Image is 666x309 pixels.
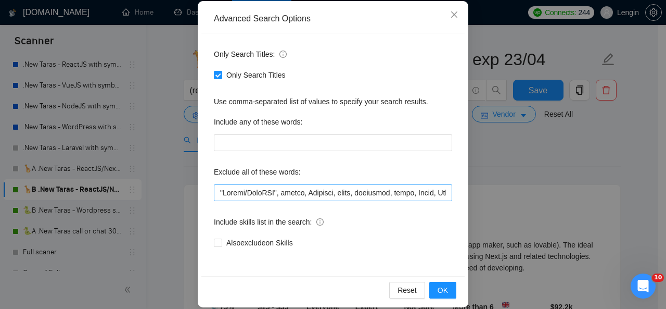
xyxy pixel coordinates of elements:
[450,10,458,19] span: close
[631,274,656,299] iframe: Intercom live chat
[440,1,468,29] button: Close
[316,218,324,226] span: info-circle
[279,51,287,58] span: info-circle
[429,282,456,299] button: OK
[214,48,287,60] span: Only Search Titles:
[214,96,452,107] div: Use comma-separated list of values to specify your search results.
[222,237,297,249] span: Also exclude on Skills
[214,13,452,24] div: Advanced Search Options
[398,285,417,296] span: Reset
[214,114,302,130] label: Include any of these words:
[214,164,301,180] label: Exclude all of these words:
[438,285,448,296] span: OK
[652,274,664,282] span: 10
[214,216,324,228] span: Include skills list in the search:
[222,69,290,81] span: Only Search Titles
[389,282,425,299] button: Reset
